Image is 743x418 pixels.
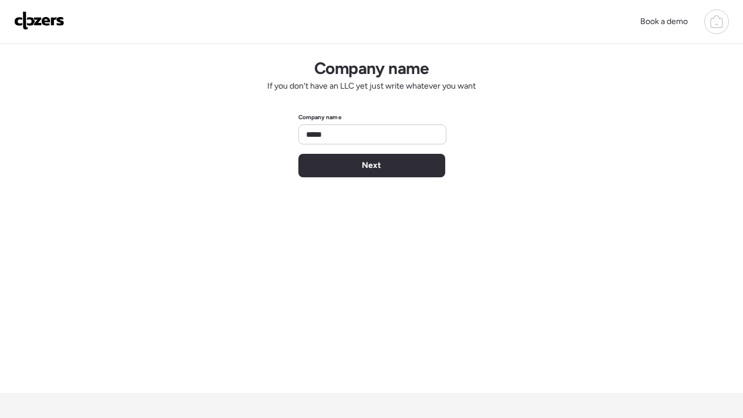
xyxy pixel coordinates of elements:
label: Company name [298,113,342,121]
h1: Company name [314,58,429,78]
span: Next [362,160,381,171]
span: Book a demo [640,16,688,26]
img: Logo [14,11,65,30]
span: If you don't have an LLC yet just write whatever you want [267,80,476,92]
